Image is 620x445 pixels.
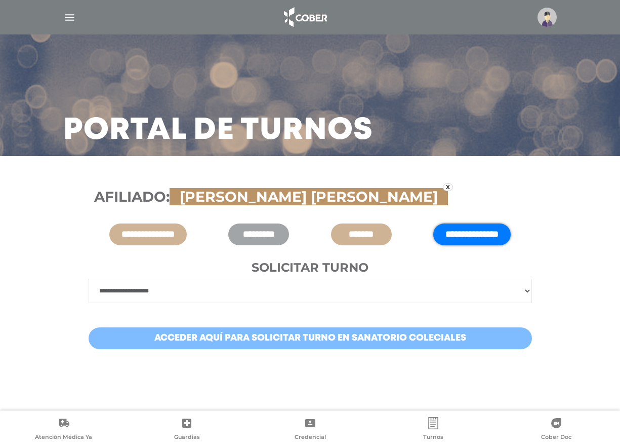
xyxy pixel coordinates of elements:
[125,417,248,443] a: Guardias
[495,417,618,443] a: Cober Doc
[371,417,494,443] a: Turnos
[541,433,571,442] span: Cober Doc
[174,433,200,442] span: Guardias
[249,417,371,443] a: Credencial
[89,327,532,349] a: Acceder aquí para solicitar turno en Sanatorio Coleciales
[295,433,326,442] span: Credencial
[278,5,332,29] img: logo_cober_home-white.png
[89,261,532,275] h4: Solicitar turno
[63,118,373,144] h3: Portal de turnos
[94,189,526,206] h3: Afiliado:
[2,417,125,443] a: Atención Médica Ya
[538,8,557,27] img: profile-placeholder.svg
[423,433,443,442] span: Turnos
[35,433,92,442] span: Atención Médica Ya
[175,188,443,205] span: [PERSON_NAME] [PERSON_NAME]
[443,183,453,191] a: x
[63,11,76,24] img: Cober_menu-lines-white.svg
